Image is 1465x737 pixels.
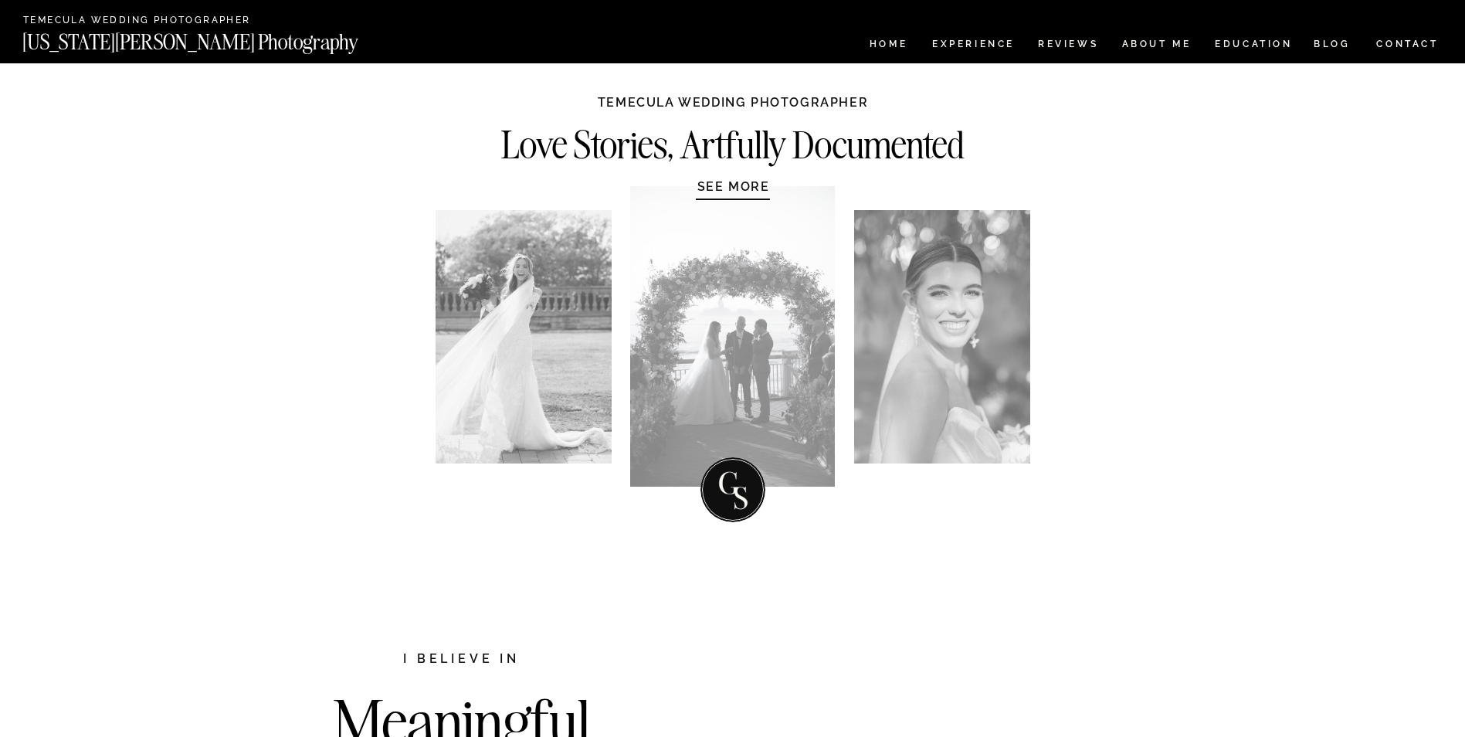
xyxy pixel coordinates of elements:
[1213,39,1294,53] a: EDUCATION
[1375,36,1440,53] a: CONTACT
[22,32,410,45] a: [US_STATE][PERSON_NAME] Photography
[588,94,878,117] h1: Temecula Wedding Photographer
[1121,39,1192,53] a: ABOUT ME
[660,178,807,194] a: SEE MORE
[23,15,339,27] a: Temecula Wedding Photographer
[322,650,602,671] h2: I believe in
[1038,39,1096,53] a: REVIEWS
[1314,39,1351,53] a: BLOG
[866,39,911,53] a: HOME
[468,127,999,158] h2: Love Stories, Artfully Documented
[932,39,1013,53] a: Experience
